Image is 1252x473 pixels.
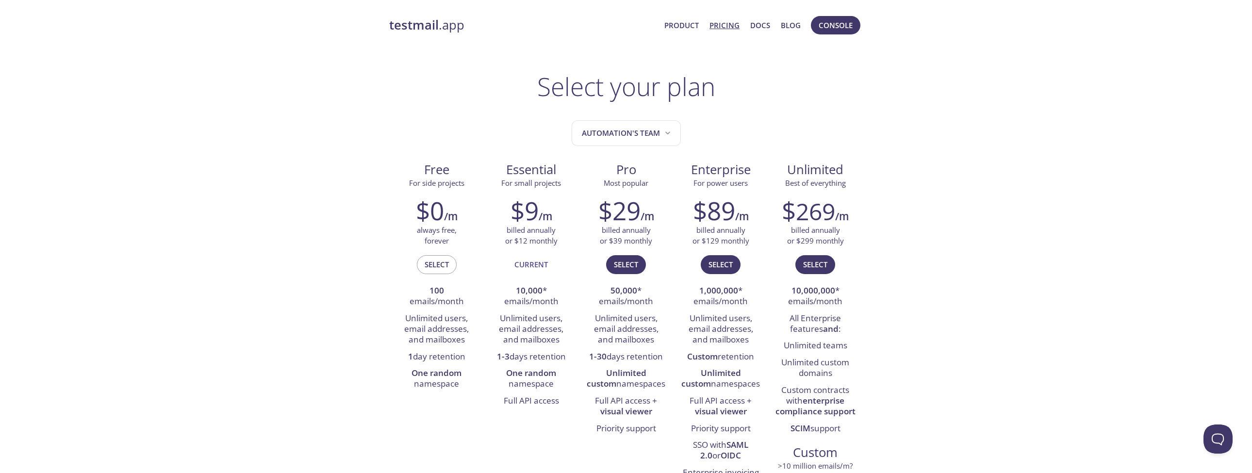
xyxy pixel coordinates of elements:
strong: 50,000 [610,285,637,296]
li: * emails/month [775,283,856,310]
a: Docs [750,19,770,32]
iframe: Help Scout Beacon - Open [1203,424,1233,454]
strong: testmail [389,16,439,33]
span: Select [425,258,449,271]
button: Select [701,255,741,274]
a: testmail.app [389,17,657,33]
h6: /m [735,208,749,225]
span: Automation's team [582,127,673,140]
li: namespaces [586,365,666,393]
span: For power users [693,178,748,188]
p: always free, forever [417,225,457,246]
span: Essential [492,162,571,178]
strong: SCIM [791,423,810,434]
h2: $9 [511,196,539,225]
button: Select [795,255,835,274]
span: For small projects [501,178,561,188]
strong: One random [412,367,461,378]
span: For side projects [409,178,464,188]
h2: $29 [598,196,641,225]
strong: 1,000,000 [699,285,738,296]
span: Most popular [604,178,648,188]
a: Pricing [709,19,740,32]
li: namespace [396,365,477,393]
a: Product [664,19,699,32]
strong: enterprise compliance support [775,395,856,417]
strong: Unlimited custom [587,367,646,389]
button: Select [606,255,646,274]
span: Pro [586,162,665,178]
h2: $ [782,196,835,225]
span: Select [803,258,827,271]
li: Unlimited users, email addresses, and mailboxes [586,310,666,349]
button: Select [417,255,457,274]
li: Unlimited teams [775,338,856,354]
li: Full API access + [586,393,666,421]
li: Unlimited users, email addresses, and mailboxes [681,310,761,349]
p: billed annually or $39 monthly [600,225,652,246]
li: Unlimited users, email addresses, and mailboxes [491,310,571,349]
strong: and [823,323,839,334]
span: Enterprise [681,162,760,178]
li: * emails/month [586,283,666,310]
strong: 10,000,000 [791,285,835,296]
span: Unlimited [787,161,843,178]
li: days retention [491,349,571,365]
strong: visual viewer [695,406,747,417]
button: Console [811,16,860,34]
li: retention [681,349,761,365]
li: Unlimited custom domains [775,355,856,382]
p: billed annually or $12 monthly [505,225,558,246]
span: Custom [776,444,855,461]
li: support [775,421,856,437]
strong: One random [506,367,556,378]
span: Select [708,258,733,271]
h6: /m [835,208,849,225]
h6: /m [641,208,654,225]
strong: 10,000 [516,285,543,296]
h6: /m [444,208,458,225]
li: namespace [491,365,571,393]
span: Console [819,19,853,32]
strong: 100 [429,285,444,296]
li: * emails/month [681,283,761,310]
li: SSO with or [681,437,761,465]
h2: $0 [416,196,444,225]
li: Full API access [491,393,571,409]
span: Best of everything [785,178,846,188]
strong: 1-3 [497,351,510,362]
span: Free [397,162,476,178]
button: Automation's team [572,120,681,146]
li: days retention [586,349,666,365]
li: Full API access + [681,393,761,421]
strong: 1-30 [589,351,607,362]
strong: visual viewer [600,406,652,417]
h6: /m [539,208,552,225]
strong: Custom [687,351,718,362]
strong: 1 [408,351,413,362]
strong: OIDC [721,450,741,461]
li: * emails/month [491,283,571,310]
strong: Unlimited custom [681,367,741,389]
li: Priority support [586,421,666,437]
span: 269 [796,196,835,227]
li: emails/month [396,283,477,310]
li: Custom contracts with [775,382,856,421]
li: Priority support [681,421,761,437]
li: namespaces [681,365,761,393]
h1: Select your plan [537,72,715,101]
span: > 10 million emails/m? [778,461,853,471]
li: All Enterprise features : [775,310,856,338]
p: billed annually or $299 monthly [787,225,844,246]
p: billed annually or $129 monthly [692,225,749,246]
li: Unlimited users, email addresses, and mailboxes [396,310,477,349]
a: Blog [781,19,801,32]
li: day retention [396,349,477,365]
h2: $89 [693,196,735,225]
span: Select [614,258,638,271]
strong: SAML 2.0 [700,439,748,461]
